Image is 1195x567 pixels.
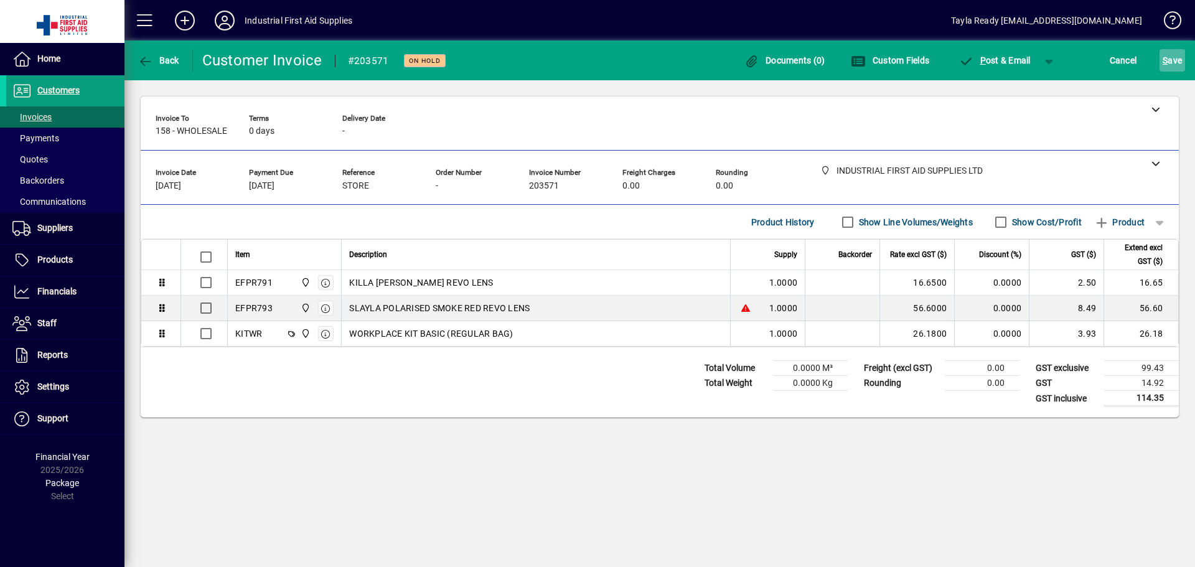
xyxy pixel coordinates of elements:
span: 1.0000 [769,302,798,314]
span: 0.00 [716,181,733,191]
td: 0.0000 [954,270,1029,296]
a: Payments [6,128,124,149]
span: ost & Email [958,55,1031,65]
span: Back [138,55,179,65]
td: GST exclusive [1029,361,1104,376]
button: Product [1088,211,1151,233]
td: 2.50 [1029,270,1104,296]
span: [DATE] [156,181,181,191]
span: 158 - WHOLESALE [156,126,227,136]
span: Supply [774,248,797,261]
button: Custom Fields [848,49,932,72]
label: Show Cost/Profit [1010,216,1082,228]
span: On hold [409,57,441,65]
span: Communications [12,197,86,207]
a: Home [6,44,124,75]
span: Cancel [1110,50,1137,70]
span: Support [37,413,68,423]
button: Product History [746,211,820,233]
span: Financials [37,286,77,296]
button: Documents (0) [741,49,828,72]
span: Suppliers [37,223,73,233]
a: Products [6,245,124,276]
span: Quotes [12,154,48,164]
span: Discount (%) [979,248,1021,261]
span: SLAYLA POLARISED SMOKE RED REVO LENS [349,302,530,314]
span: Documents (0) [744,55,825,65]
span: 203571 [529,181,559,191]
span: Backorders [12,176,64,185]
span: WORKPLACE KIT BASIC (REGULAR BAG) [349,327,513,340]
a: Invoices [6,106,124,128]
a: Communications [6,191,124,212]
td: Rounding [858,376,945,391]
a: Financials [6,276,124,307]
td: 0.0000 Kg [773,376,848,391]
span: - [342,126,345,136]
span: INDUSTRIAL FIRST AID SUPPLIES LTD [298,327,312,340]
span: Description [349,248,387,261]
td: 99.43 [1104,361,1179,376]
span: 0 days [249,126,274,136]
button: Back [134,49,182,72]
a: Knowledge Base [1155,2,1179,43]
span: Home [37,54,60,63]
span: [DATE] [249,181,274,191]
div: 16.6500 [888,276,947,289]
td: 3.93 [1029,321,1104,346]
td: 14.92 [1104,376,1179,391]
td: 0.00 [945,361,1019,376]
a: Staff [6,308,124,339]
span: Extend excl GST ($) [1112,241,1163,268]
span: INDUSTRIAL FIRST AID SUPPLIES LTD [298,301,312,315]
td: 16.65 [1104,270,1178,296]
td: Freight (excl GST) [858,361,945,376]
span: Staff [37,318,57,328]
button: Post & Email [952,49,1037,72]
a: Support [6,403,124,434]
div: Tayla Ready [EMAIL_ADDRESS][DOMAIN_NAME] [951,11,1142,30]
app-page-header-button: Back [124,49,193,72]
span: Reports [37,350,68,360]
span: STORE [342,181,369,191]
span: Financial Year [35,452,90,462]
td: 0.00 [945,376,1019,391]
a: Quotes [6,149,124,170]
span: Invoices [12,112,52,122]
div: EFPR791 [235,276,273,289]
span: Products [37,255,73,265]
span: S [1163,55,1168,65]
td: 114.35 [1104,391,1179,406]
td: 0.0000 [954,296,1029,321]
span: 1.0000 [769,327,798,340]
span: 0.00 [622,181,640,191]
td: GST [1029,376,1104,391]
label: Show Line Volumes/Weights [856,216,973,228]
button: Add [165,9,205,32]
span: Payments [12,133,59,143]
td: Total Weight [698,376,773,391]
span: GST ($) [1071,248,1096,261]
div: #203571 [348,51,389,71]
td: 8.49 [1029,296,1104,321]
td: 0.0000 [954,321,1029,346]
td: 0.0000 M³ [773,361,848,376]
span: ave [1163,50,1182,70]
span: Rate excl GST ($) [890,248,947,261]
td: 56.60 [1104,296,1178,321]
button: Save [1160,49,1185,72]
a: Reports [6,340,124,371]
span: Package [45,478,79,488]
a: Suppliers [6,213,124,244]
div: 56.6000 [888,302,947,314]
td: 26.18 [1104,321,1178,346]
a: Settings [6,372,124,403]
span: Backorder [838,248,872,261]
span: Settings [37,382,69,391]
span: Custom Fields [851,55,929,65]
span: Product History [751,212,815,232]
div: KITWR [235,327,262,340]
span: KILLA [PERSON_NAME] REVO LENS [349,276,493,289]
td: Total Volume [698,361,773,376]
a: Backorders [6,170,124,191]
